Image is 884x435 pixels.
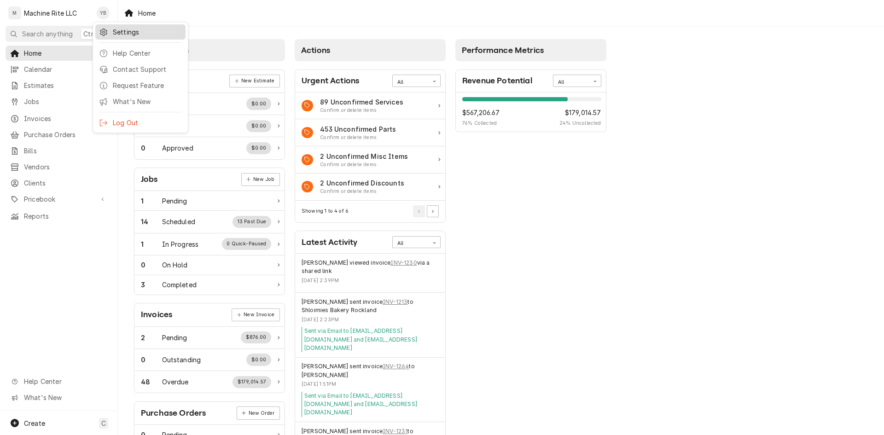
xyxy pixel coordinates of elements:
[113,118,182,128] div: Log Out
[113,64,182,74] div: Contact Support
[113,48,182,58] div: Help Center
[113,27,182,37] div: Settings
[113,97,182,106] div: What's New
[113,81,182,90] div: Request Feature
